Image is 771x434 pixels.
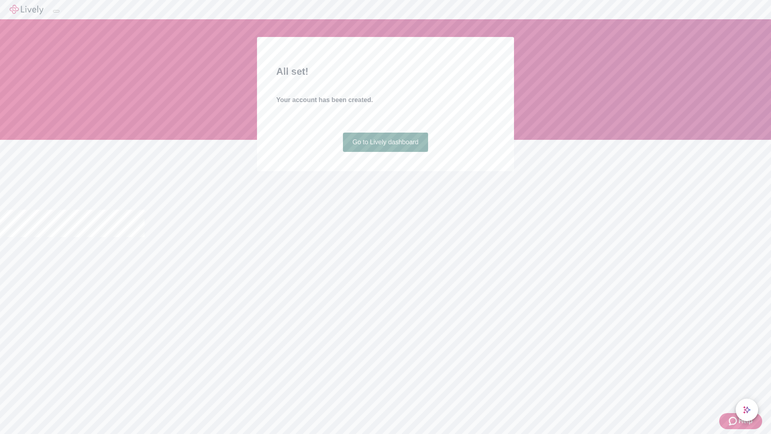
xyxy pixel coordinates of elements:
[276,64,495,79] h2: All set!
[53,10,59,12] button: Log out
[10,5,43,14] img: Lively
[738,416,753,426] span: Help
[276,95,495,105] h4: Your account has been created.
[736,399,758,421] button: chat
[743,406,751,414] svg: Lively AI Assistant
[343,133,428,152] a: Go to Lively dashboard
[729,416,738,426] svg: Zendesk support icon
[719,413,762,429] button: Zendesk support iconHelp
